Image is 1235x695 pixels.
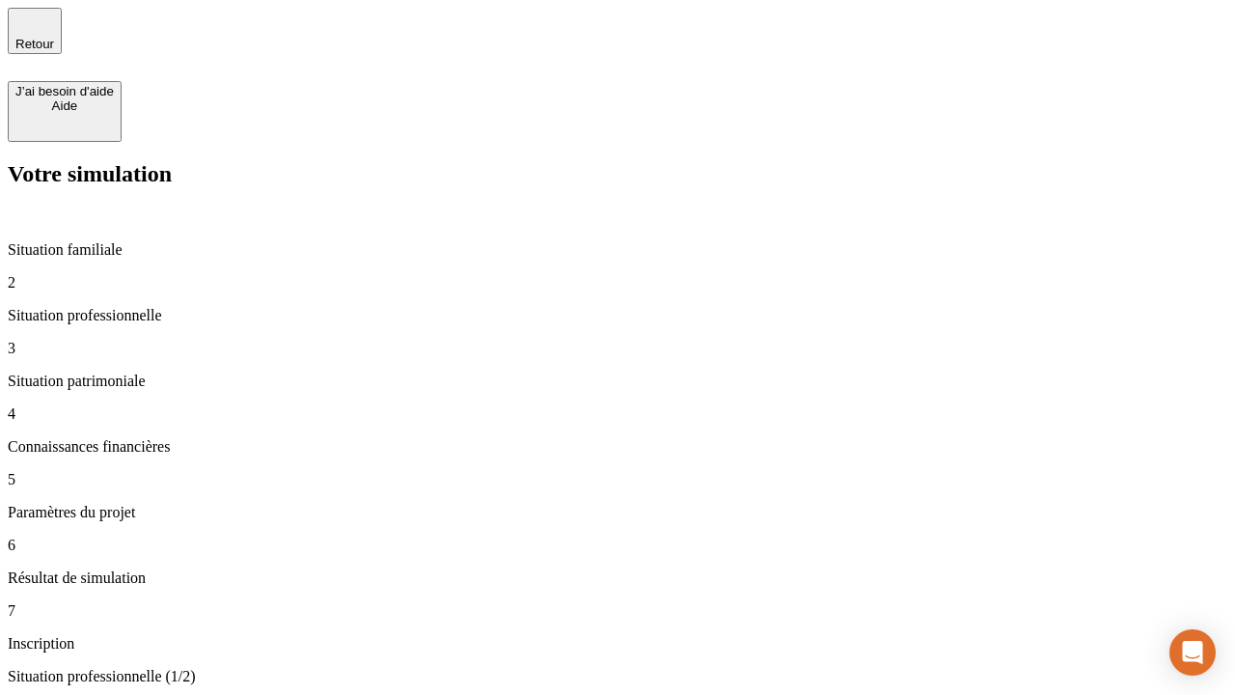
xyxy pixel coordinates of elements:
p: Situation professionnelle (1/2) [8,668,1227,685]
p: Situation familiale [8,241,1227,259]
div: Aide [15,98,114,113]
p: 3 [8,340,1227,357]
p: Inscription [8,635,1227,653]
div: Open Intercom Messenger [1169,629,1216,676]
p: Situation patrimoniale [8,373,1227,390]
p: 5 [8,471,1227,488]
h2: Votre simulation [8,161,1227,187]
button: Retour [8,8,62,54]
div: J’ai besoin d'aide [15,84,114,98]
p: 4 [8,405,1227,423]
p: 7 [8,602,1227,620]
p: Connaissances financières [8,438,1227,456]
p: Paramètres du projet [8,504,1227,521]
span: Retour [15,37,54,51]
p: Situation professionnelle [8,307,1227,324]
button: J’ai besoin d'aideAide [8,81,122,142]
p: 2 [8,274,1227,292]
p: 6 [8,537,1227,554]
p: Résultat de simulation [8,570,1227,587]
